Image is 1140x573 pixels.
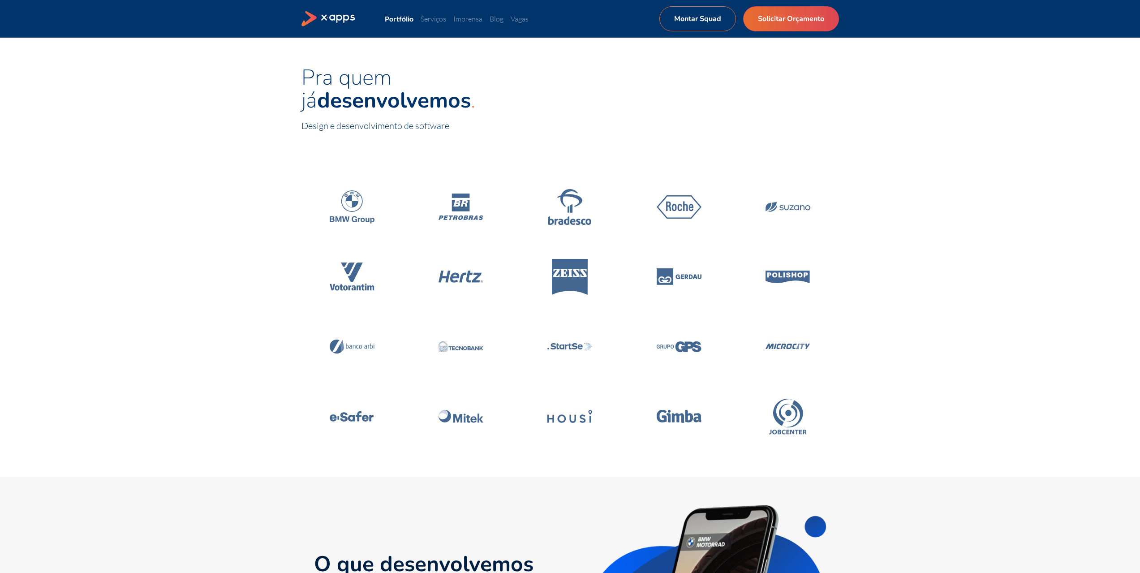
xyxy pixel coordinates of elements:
span: Design e desenvolvimento de software [301,120,449,131]
a: Portfólio [385,14,413,23]
strong: desenvolvemos [317,86,471,115]
a: Serviços [421,14,446,23]
a: Montar Squad [659,6,736,31]
a: Vagas [511,14,529,23]
a: Imprensa [453,14,482,23]
a: Solicitar Orçamento [743,6,839,31]
span: Pra quem já [301,63,471,115]
a: Blog [490,14,503,23]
